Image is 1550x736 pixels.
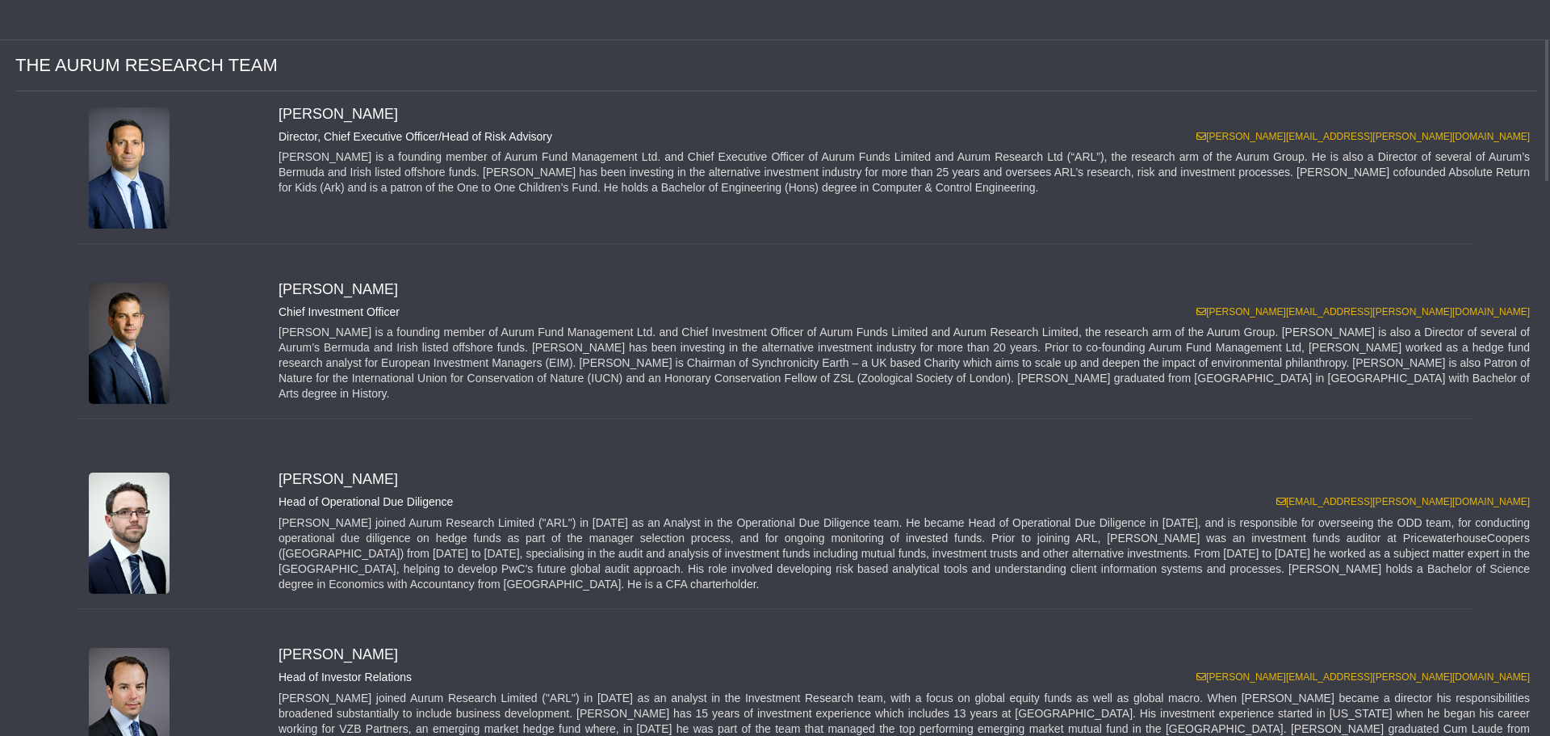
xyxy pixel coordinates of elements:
[270,646,1538,664] h3: [PERSON_NAME]
[1196,131,1530,142] a: [PERSON_NAME][EMAIL_ADDRESS][PERSON_NAME][DOMAIN_NAME]
[270,671,1538,684] h4: Head of Investor Relations
[89,473,170,594] img: image
[1276,496,1530,507] a: [EMAIL_ADDRESS][PERSON_NAME][DOMAIN_NAME]
[270,495,1538,509] h4: Head of Operational Due Diligence
[270,515,1538,592] div: [PERSON_NAME] joined Aurum Research Limited ("ARL") in [DATE] as an Analyst in the Operational Du...
[270,471,1538,489] h3: [PERSON_NAME]
[89,283,170,404] img: image
[1196,671,1530,683] a: [PERSON_NAME][EMAIL_ADDRESS][PERSON_NAME][DOMAIN_NAME]
[270,305,1538,319] h4: Chief Investment Officer
[15,40,1538,91] div: THE AURUM RESEARCH TEAM
[270,149,1538,196] div: [PERSON_NAME] is a founding member of Aurum Fund Management Ltd. and Chief Executive Officer of A...
[270,130,1538,144] h4: Director, Chief Executive Officer/Head of Risk Advisory
[1196,306,1530,318] a: [PERSON_NAME][EMAIL_ADDRESS][PERSON_NAME][DOMAIN_NAME]
[270,325,1538,402] div: [PERSON_NAME] is a founding member of Aurum Fund Management Ltd. and Chief Investment Officer of ...
[89,107,170,229] img: image
[270,106,1538,124] h3: [PERSON_NAME]
[270,281,1538,299] h3: [PERSON_NAME]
